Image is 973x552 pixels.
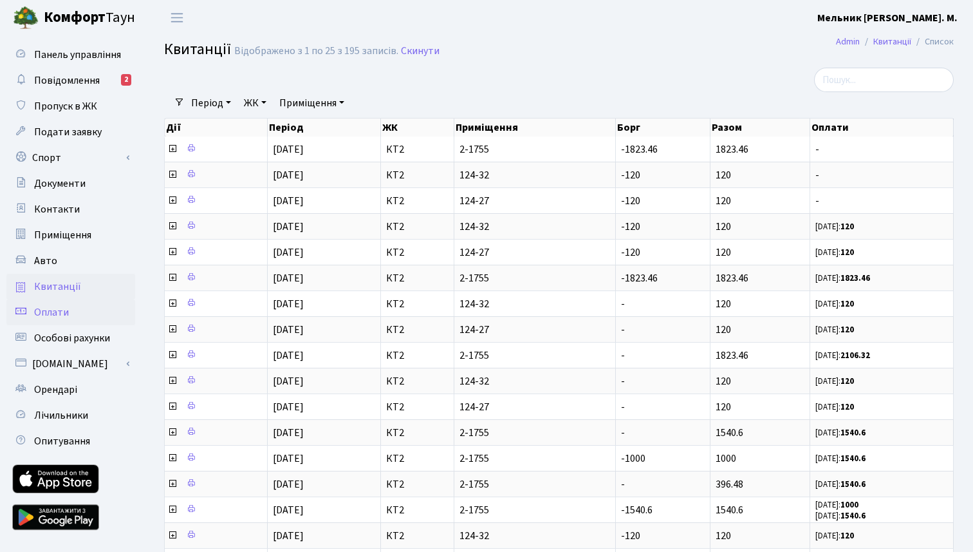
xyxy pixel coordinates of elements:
[273,220,304,234] span: [DATE]
[716,271,748,285] span: 1823.46
[459,376,611,386] span: 124-32
[273,168,304,182] span: [DATE]
[273,142,304,157] span: [DATE]
[621,297,625,311] span: -
[817,10,958,26] a: Мельник [PERSON_NAME]. М.
[716,477,743,491] span: 396.48
[815,221,854,233] small: [DATE]:
[815,499,858,511] small: [DATE]:
[459,299,611,309] span: 124-32
[34,73,100,88] span: Повідомлення
[815,453,866,464] small: [DATE]:
[716,142,748,157] span: 1823.46
[273,400,304,414] span: [DATE]
[34,383,77,397] span: Орендарі
[273,374,304,388] span: [DATE]
[716,374,731,388] span: 120
[273,477,304,491] span: [DATE]
[6,248,135,274] a: Авто
[273,503,304,517] span: [DATE]
[716,400,731,414] span: 120
[6,300,135,325] a: Оплати
[814,68,954,92] input: Пошук...
[459,325,611,335] span: 124-27
[386,505,448,515] span: КТ2
[6,119,135,145] a: Подати заявку
[621,245,640,260] span: -120
[840,510,866,522] b: 1540.6
[621,477,625,491] span: -
[621,271,658,285] span: -1823.46
[621,503,653,517] span: -1540.6
[817,11,958,25] b: Мельник [PERSON_NAME]. М.
[121,74,131,86] div: 2
[6,222,135,248] a: Приміщення
[810,119,954,137] th: Оплати
[386,428,448,438] span: КТ2
[840,479,866,490] b: 1540.6
[386,247,448,258] span: КТ2
[6,403,135,428] a: Лічильники
[815,247,854,258] small: [DATE]:
[165,119,268,137] th: Дії
[815,350,870,361] small: [DATE]:
[6,68,135,93] a: Повідомлення2
[386,531,448,541] span: КТ2
[621,168,640,182] span: -120
[840,221,854,233] b: 120
[34,280,81,294] span: Квитанції
[815,144,948,155] span: -
[386,325,448,335] span: КТ2
[716,529,731,543] span: 120
[716,220,731,234] span: 120
[274,92,349,114] a: Приміщення
[459,453,611,464] span: 2-1755
[268,119,381,137] th: Період
[815,324,854,336] small: [DATE]:
[836,35,860,48] a: Admin
[840,298,854,310] b: 120
[386,170,448,180] span: КТ2
[716,426,743,440] span: 1540.6
[840,350,870,361] b: 2106.32
[621,348,625,363] span: -
[273,297,304,311] span: [DATE]
[44,7,135,29] span: Таун
[616,119,710,137] th: Борг
[164,38,231,61] span: Квитанції
[621,323,625,337] span: -
[34,202,80,216] span: Контакти
[6,93,135,119] a: Пропуск в ЖК
[34,99,97,113] span: Пропуск в ЖК
[6,325,135,351] a: Особові рахунки
[34,48,121,62] span: Панель управління
[386,376,448,386] span: КТ2
[386,144,448,155] span: КТ2
[273,529,304,543] span: [DATE]
[621,142,658,157] span: -1823.46
[273,452,304,466] span: [DATE]
[815,196,948,206] span: -
[44,7,106,28] b: Комфорт
[34,408,88,423] span: Лічильники
[840,530,854,542] b: 120
[459,196,611,206] span: 124-27
[6,274,135,300] a: Квитанції
[716,297,731,311] span: 120
[273,271,304,285] span: [DATE]
[34,434,90,448] span: Опитування
[454,119,616,137] th: Приміщення
[273,348,304,363] span: [DATE]
[710,119,810,137] th: Разом
[716,245,731,260] span: 120
[815,376,854,387] small: [DATE]:
[621,426,625,440] span: -
[6,428,135,454] a: Опитування
[459,170,611,180] span: 124-32
[34,176,86,191] span: Документи
[459,247,611,258] span: 124-27
[13,5,39,31] img: logo.png
[6,196,135,222] a: Контакти
[621,374,625,388] span: -
[716,323,731,337] span: 120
